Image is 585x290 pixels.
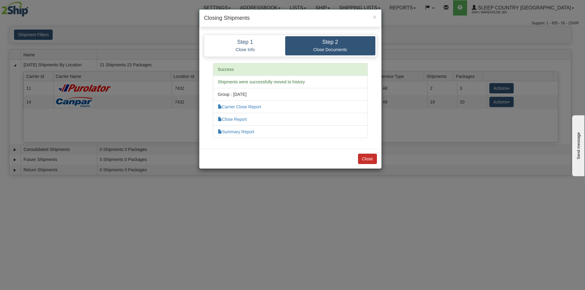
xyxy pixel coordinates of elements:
[210,39,281,45] h4: Step 1
[218,129,254,134] a: Summary Report
[358,154,377,164] button: Close
[571,114,584,176] iframe: chat widget
[5,5,56,10] div: Send message
[210,47,281,52] p: Close Info
[213,75,368,88] li: Shipments were successfully moved to history
[205,36,285,55] a: Step 1 Close Info
[290,47,371,52] p: Close Documents
[213,88,368,101] li: Group : [DATE]
[290,39,371,45] h4: Step 2
[285,36,375,55] a: Step 2 Close Documents
[373,13,376,20] span: ×
[218,104,261,109] a: Carrier Close Report
[204,14,377,22] h4: Closing Shipments
[373,14,376,20] button: Close
[213,63,368,76] li: Success
[218,117,247,122] a: Close Report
